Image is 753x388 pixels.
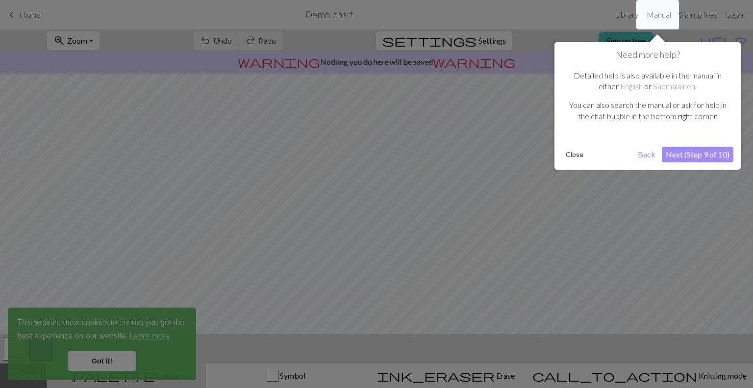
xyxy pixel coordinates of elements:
h1: Need more help? [562,50,733,60]
div: Need more help? [554,42,741,170]
a: English [620,81,643,91]
p: Detailed help is also available in the manual in either or . [567,70,728,92]
button: Close [562,147,587,162]
button: Next (Step 9 of 10) [662,147,733,162]
p: You can also search the manual or ask for help in the chat bubble in the bottom right corner. [567,100,728,122]
button: Back [634,147,659,162]
a: Suomalainen [653,81,695,91]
